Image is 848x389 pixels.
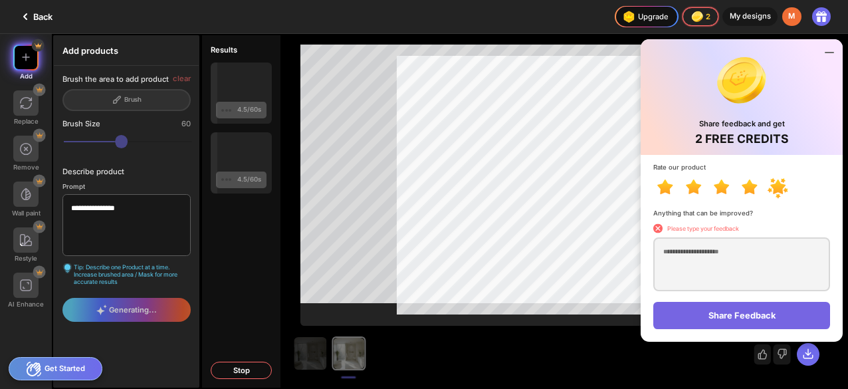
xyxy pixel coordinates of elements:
[17,9,53,25] div: Back
[20,72,33,80] div: Add
[699,120,785,128] div: Share feedback and get
[202,35,280,54] div: Results
[782,7,801,27] div: M
[653,164,830,172] div: Rate our product
[9,357,102,380] div: Get Started
[62,167,190,176] div: Describe product
[722,7,778,27] div: My designs
[211,362,272,379] div: Stop
[695,132,789,146] div: 2 FREE CREDITS
[62,183,190,190] div: Prompt
[62,263,72,273] img: textarea-hint-icon.svg
[62,74,169,84] div: Brush the area to add product
[653,223,830,233] div: Please type your feedback
[62,119,100,128] div: Brush Size
[653,209,830,218] div: Anything that can be improved?
[706,13,712,21] span: 2
[12,209,41,217] div: Wall paint
[8,301,44,308] div: AI Enhance
[13,164,39,171] div: Remove
[237,176,261,184] div: 4.5/60s
[181,119,191,128] div: 60
[237,106,261,114] div: 4.5/60s
[14,118,39,125] div: Replace
[653,302,830,329] div: Share Feedback
[54,36,199,66] div: Add products
[620,8,669,25] div: Upgrade
[62,263,190,285] div: Tip: Describe one Product at a time. Increase brushed area / Mask for more accurate results
[620,8,637,25] img: upgrade-nav-btn-icon.gif
[15,255,37,262] div: Restyle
